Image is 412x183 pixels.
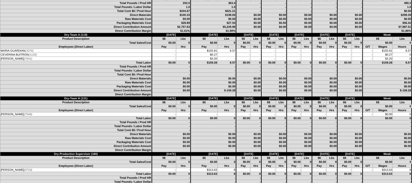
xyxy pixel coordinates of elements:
[312,77,337,81] td: $0.00
[363,25,412,29] td: $7,987.51
[152,29,191,33] td: 61.61%
[312,41,326,45] td: $0.00
[287,5,312,9] td: -
[352,45,363,49] td: Hrs
[337,77,363,81] td: $0.00
[0,101,152,104] td: Product Description
[176,53,190,57] td: -
[217,45,236,49] td: Hrs
[373,57,393,61] td: $3.20
[352,41,363,45] td: 0
[152,25,191,29] td: $2,757.63
[0,73,152,77] td: Total Cont $$ / Prod Hour
[236,77,261,81] td: $0.00
[236,104,250,108] td: $0.00
[236,33,261,37] td: [DATE]
[287,85,312,89] td: $0.00
[393,101,412,104] td: Lbs
[261,104,276,108] td: $0.00
[152,101,176,104] td: $$
[312,65,337,69] td: -
[312,85,337,89] td: $0.00
[250,57,261,61] td: -
[363,5,412,9] td: 1.0
[337,69,363,73] td: -
[363,97,412,101] td: Week
[0,45,152,49] td: Employees (Direct Labor)
[176,49,190,53] td: -
[301,101,312,104] td: Lbs
[29,53,37,56] span: (1120)
[0,104,152,108] td: Total Sales/Cost
[236,101,250,104] td: $$
[312,45,326,49] td: Pay
[261,53,276,57] td: -
[287,65,312,69] td: -
[152,104,176,108] td: $0.00
[152,77,191,81] td: $0.00
[261,65,287,69] td: -
[337,97,363,101] td: [DATE]
[191,97,236,101] td: [DATE]
[363,89,412,93] td: $-159.28
[261,17,287,21] td: $0.00
[152,1,191,5] td: 202.0
[301,53,312,57] td: -
[0,33,152,37] td: Dry-Team A (119)
[191,9,236,13] td: $621.21
[326,45,337,49] td: Hrs
[0,5,152,9] td: Total Pounds / Labor Dollar
[337,41,352,45] td: $0.00
[337,101,352,104] td: $$
[191,81,236,85] td: $0.00
[363,73,412,77] td: -
[287,97,312,101] td: [DATE]
[0,13,152,17] td: Direct Materials
[191,69,236,73] td: -
[363,49,373,53] td: -
[0,61,152,65] td: Total Labor
[217,104,236,108] td: 0
[191,25,236,29] td: $5,229.89
[363,9,412,13] td: $0.00
[393,41,412,45] td: 0
[250,41,261,45] td: 0
[191,45,218,49] td: Pay
[326,41,337,45] td: 0
[236,73,261,77] td: -
[152,85,191,89] td: $0.00
[0,49,152,53] td: MARIA GUARDIAN
[287,41,301,45] td: $0.00
[287,33,312,37] td: [DATE]
[261,77,287,81] td: $0.00
[152,53,176,57] td: -
[312,97,337,101] td: [DATE]
[191,57,218,61] td: $3.20
[261,101,276,104] td: $$
[236,45,250,49] td: Pay
[261,81,287,85] td: $0.00
[301,45,312,49] td: Hrs
[276,37,287,41] td: Lbs
[217,41,236,45] td: 0
[0,37,152,41] td: Product Description
[152,9,191,13] td: $344.87
[276,57,287,61] td: -
[312,13,337,17] td: $0.00
[312,1,337,5] td: -
[337,13,363,17] td: $0.00
[217,61,236,65] td: 8.57
[261,97,287,101] td: [DATE]
[152,37,176,41] td: $$
[363,69,412,73] td: -
[312,61,326,65] td: $0.00
[0,97,152,101] td: Dry-Team H (131)
[191,13,236,17] td: $199.06
[261,85,287,89] td: $0.00
[276,41,287,45] td: 0
[276,61,287,65] td: 0
[236,61,250,65] td: $0.00
[152,45,176,49] td: Pay
[287,89,312,93] td: $0.00
[24,57,32,60] span: (7641)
